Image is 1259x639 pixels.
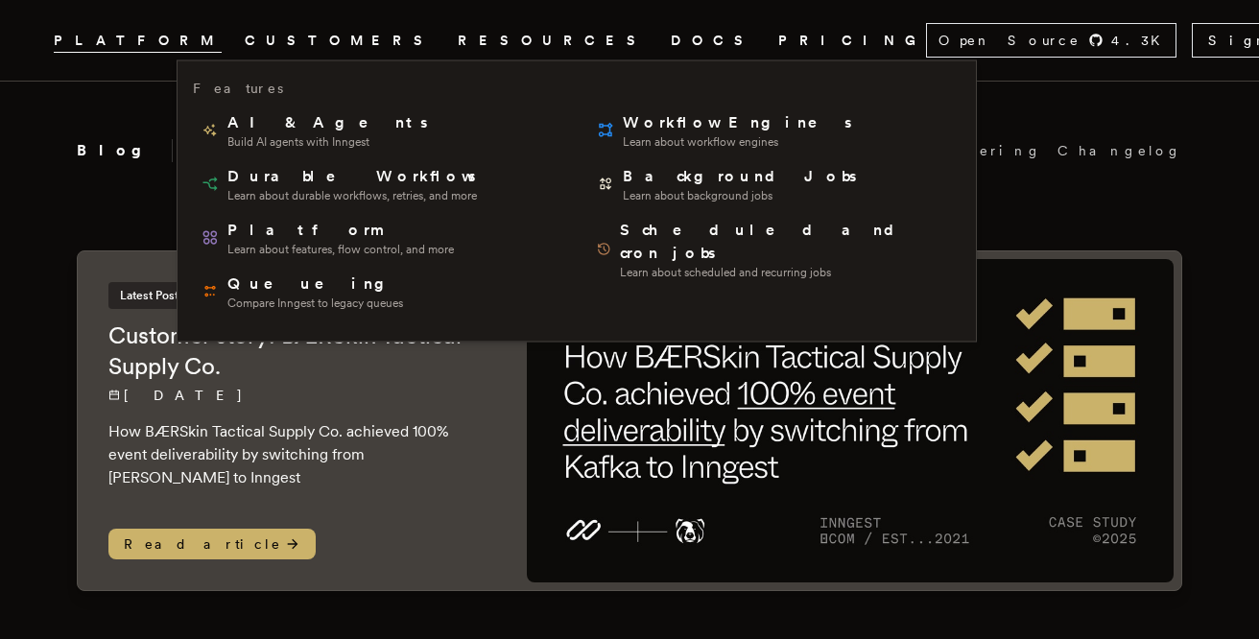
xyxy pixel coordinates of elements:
a: CUSTOMERS [245,29,435,53]
a: Scheduled and cron jobsLearn about scheduled and recurring jobs [588,211,961,288]
a: PlatformLearn about features, flow control, and more [193,211,565,265]
span: Learn about background jobs [623,188,860,203]
span: Scheduled and cron jobs [620,219,953,265]
a: Background JobsLearn about background jobs [588,157,961,211]
h2: Customer story: BÆRSkin Tactical Supply Co. [108,320,488,382]
a: AI & AgentsBuild AI agents with Inngest [193,104,565,157]
h2: Blog [77,139,173,162]
span: Platform [227,219,454,242]
button: PLATFORM [54,29,222,53]
span: Read article [108,529,316,559]
span: Build AI agents with Inngest [227,134,431,150]
a: Changelog [1057,141,1182,160]
span: Learn about features, flow control, and more [227,242,454,257]
span: Queueing [227,272,403,296]
span: Background Jobs [623,165,860,188]
img: Featured image for Customer story: BÆRSkin Tactical Supply Co. blog post [527,259,1174,582]
span: Durable Workflows [227,165,479,188]
span: Open Source [938,31,1081,50]
a: Latest PostCustomer story: BÆRSkin Tactical Supply Co.[DATE] How BÆRSkin Tactical Supply Co. achi... [77,250,1182,591]
span: Learn about scheduled and recurring jobs [620,265,953,280]
a: DOCS [671,29,755,53]
span: Compare Inngest to legacy queues [227,296,403,311]
a: QueueingCompare Inngest to legacy queues [193,265,565,319]
span: AI & Agents [227,111,431,134]
span: Learn about workflow engines [623,134,855,150]
h3: Features [193,77,283,100]
span: Latest Post [108,282,190,309]
span: 4.3 K [1111,31,1172,50]
p: [DATE] [108,386,488,405]
span: Learn about durable workflows, retries, and more [227,188,479,203]
a: Workflow EnginesLearn about workflow engines [588,104,961,157]
button: RESOURCES [458,29,648,53]
a: Durable WorkflowsLearn about durable workflows, retries, and more [193,157,565,211]
p: How BÆRSkin Tactical Supply Co. achieved 100% event deliverability by switching from [PERSON_NAME... [108,420,488,489]
a: PRICING [778,29,926,53]
span: Workflow Engines [623,111,855,134]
